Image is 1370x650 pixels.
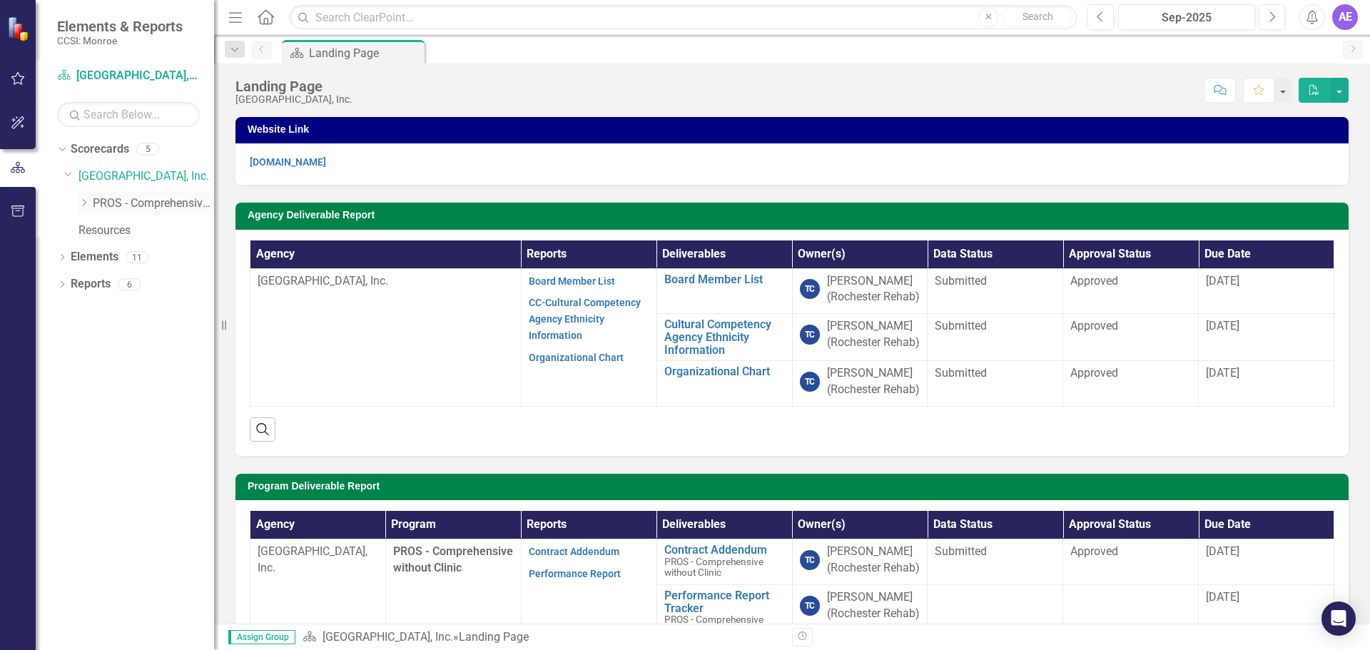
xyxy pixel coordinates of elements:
div: 6 [118,278,141,290]
td: Double-Click to Edit [1063,268,1199,314]
a: Scorecards [71,141,129,158]
h3: Program Deliverable Report [248,481,1341,492]
span: Approved [1070,544,1118,558]
div: Landing Page [459,630,529,644]
span: Approved [1070,366,1118,380]
span: [DATE] [1206,274,1239,288]
td: Double-Click to Edit [1063,361,1199,407]
a: Contract Addendum [664,544,785,557]
h3: Agency Deliverable Report [248,210,1341,220]
span: Submitted [935,319,987,332]
div: [PERSON_NAME] (Rochester Rehab) [827,544,920,577]
a: Performance Report Tracker [664,589,785,614]
a: Resources [78,223,214,239]
button: Search [1002,7,1073,27]
div: Landing Page [309,44,421,62]
div: TC [800,550,820,570]
a: Board Member List [664,273,785,286]
span: Assign Group [228,630,295,644]
div: » [303,629,781,646]
a: Organizational Chart [664,365,785,378]
div: TC [800,372,820,392]
td: Double-Click to Edit [928,539,1063,585]
div: TC [800,325,820,345]
input: Search ClearPoint... [289,5,1077,30]
span: Approved [1070,319,1118,332]
button: Sep-2025 [1118,4,1255,30]
a: [GEOGRAPHIC_DATA], Inc. [323,630,453,644]
td: Double-Click to Edit [1063,539,1199,585]
a: [GEOGRAPHIC_DATA], Inc. [78,168,214,185]
td: Double-Click to Edit [1063,584,1199,641]
p: [GEOGRAPHIC_DATA], Inc. [258,544,378,577]
span: PROS - Comprehensive without Clinic [393,544,513,574]
div: [PERSON_NAME] (Rochester Rehab) [827,318,920,351]
td: Double-Click to Edit [928,361,1063,407]
span: PROS - Comprehensive without Clinic [664,614,763,636]
p: [GEOGRAPHIC_DATA], Inc. [258,273,514,290]
span: Elements & Reports [57,18,183,35]
div: [GEOGRAPHIC_DATA], Inc. [235,94,352,105]
a: Cultural Competency Agency Ethnicity Information [664,318,785,356]
span: [DATE] [1206,544,1239,558]
span: [DATE] [1206,590,1239,604]
span: Submitted [935,544,987,558]
div: Open Intercom Messenger [1321,601,1356,636]
td: Double-Click to Edit Right Click for Context Menu [656,539,792,585]
small: CCSI: Monroe [57,35,183,46]
a: PROS - Comprehensive without Clinic [93,195,214,212]
div: 11 [126,251,148,263]
a: Reports [71,276,111,293]
td: Double-Click to Edit [928,314,1063,361]
button: AE [1332,4,1358,30]
div: TC [800,596,820,616]
div: TC [800,279,820,299]
a: [DOMAIN_NAME] [250,156,326,168]
div: [PERSON_NAME] (Rochester Rehab) [827,273,920,306]
td: Double-Click to Edit Right Click for Context Menu [656,268,792,314]
td: Double-Click to Edit [928,584,1063,641]
span: Submitted [935,366,987,380]
span: [DATE] [1206,366,1239,380]
span: Submitted [935,274,987,288]
a: Performance Report [529,568,621,579]
div: [PERSON_NAME] (Rochester Rehab) [827,589,920,622]
div: Landing Page [235,78,352,94]
a: [GEOGRAPHIC_DATA], Inc. [57,68,200,84]
img: ClearPoint Strategy [7,16,32,41]
a: CC-Cultural Competency Agency Ethnicity Information [529,297,641,341]
td: Double-Click to Edit Right Click for Context Menu [656,584,792,641]
a: Contract Addendum [529,546,619,557]
div: 5 [136,143,159,156]
td: Double-Click to Edit [1063,314,1199,361]
span: PROS - Comprehensive without Clinic [664,556,763,578]
td: Double-Click to Edit Right Click for Context Menu [656,314,792,361]
span: Approved [1070,274,1118,288]
td: Double-Click to Edit Right Click for Context Menu [656,361,792,407]
input: Search Below... [57,102,200,127]
span: Search [1023,11,1053,22]
h3: Website Link [248,124,1341,135]
a: Organizational Chart [529,352,624,363]
a: Elements [71,249,118,265]
div: [PERSON_NAME] (Rochester Rehab) [827,365,920,398]
a: Board Member List [529,275,615,287]
div: Sep-2025 [1123,9,1250,26]
td: Double-Click to Edit [928,268,1063,314]
span: [DATE] [1206,319,1239,332]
